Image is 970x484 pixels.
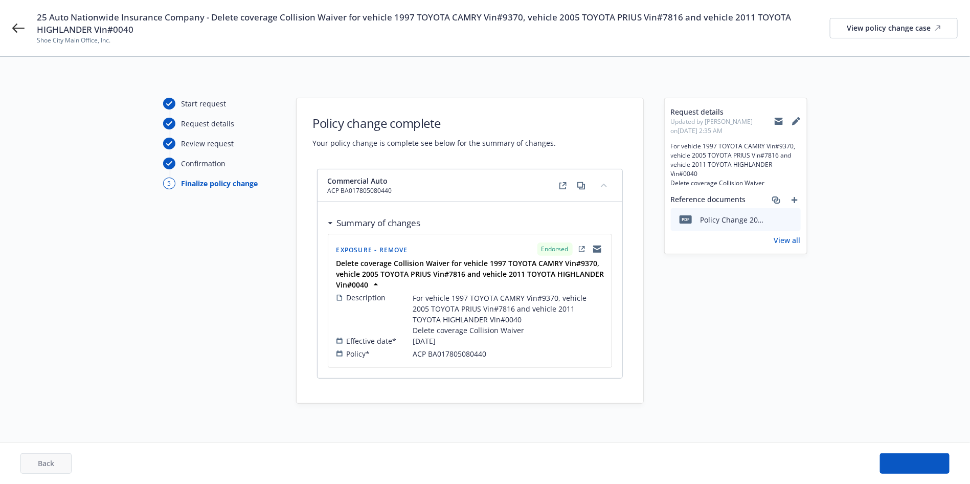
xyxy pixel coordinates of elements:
[336,258,604,290] strong: Delete coverage Collision Waiver for vehicle 1997 TOYOTA CAMRY Vin#9370, vehicle 2005 TOYOTA PRIU...
[313,138,556,148] span: Your policy change is complete see below for the summary of changes.
[771,214,779,225] button: download file
[830,18,958,38] a: View policy change case
[182,158,226,169] div: Confirmation
[413,293,603,336] span: For vehicle 1997 TOYOTA CAMRY Vin#9370, vehicle 2005 TOYOTA PRIUS Vin#7816 and vehicle 2011 TOYOT...
[671,142,801,188] span: For vehicle 1997 TOYOTA CAMRY Vin#9370, vehicle 2005 TOYOTA PRIUS Vin#7816 and vehicle 2011 TOYOT...
[591,243,603,255] a: copyLogging
[847,18,941,38] div: View policy change case
[182,98,227,109] div: Start request
[336,246,408,254] span: Exposure - Remove
[347,348,370,359] span: Policy*
[413,336,436,346] span: [DATE]
[671,194,746,206] span: Reference documents
[37,11,830,36] span: 25 Auto Nationwide Insurance Company - Delete coverage Collision Waiver for vehicle 1997 TOYOTA C...
[182,118,235,129] div: Request details
[880,453,950,474] button: Done
[163,178,175,189] div: 5
[313,115,556,131] h1: Policy change complete
[328,175,392,186] span: Commercial Auto
[318,169,622,202] div: Commercial AutoACP BA017805080440externalcopycollapse content
[557,180,569,192] a: external
[182,138,234,149] div: Review request
[671,106,774,117] span: Request details
[337,216,421,230] h3: Summary of changes
[701,214,767,225] div: Policy Change 2025 Auto - Delete coverage Collision Waiver for vehicle 1997 TOYOTA CAMRY Vin#9370...
[413,348,487,359] span: ACP BA017805080440
[328,216,421,230] div: Summary of changes
[770,194,782,206] a: associate
[596,177,612,193] button: collapse content
[20,453,72,474] button: Back
[542,245,569,254] span: Endorsed
[182,178,258,189] div: Finalize policy change
[38,458,54,468] span: Back
[774,235,801,246] a: View all
[37,36,830,45] span: Shoe City Main Office, Inc.
[787,214,797,225] button: preview file
[576,243,588,255] a: external
[347,292,386,303] span: Description
[347,336,397,346] span: Effective date*
[788,194,801,206] a: add
[671,117,774,136] span: Updated by [PERSON_NAME] on [DATE] 2:35 AM
[575,180,588,192] a: copy
[680,215,692,223] span: pdf
[328,186,392,195] span: ACP BA017805080440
